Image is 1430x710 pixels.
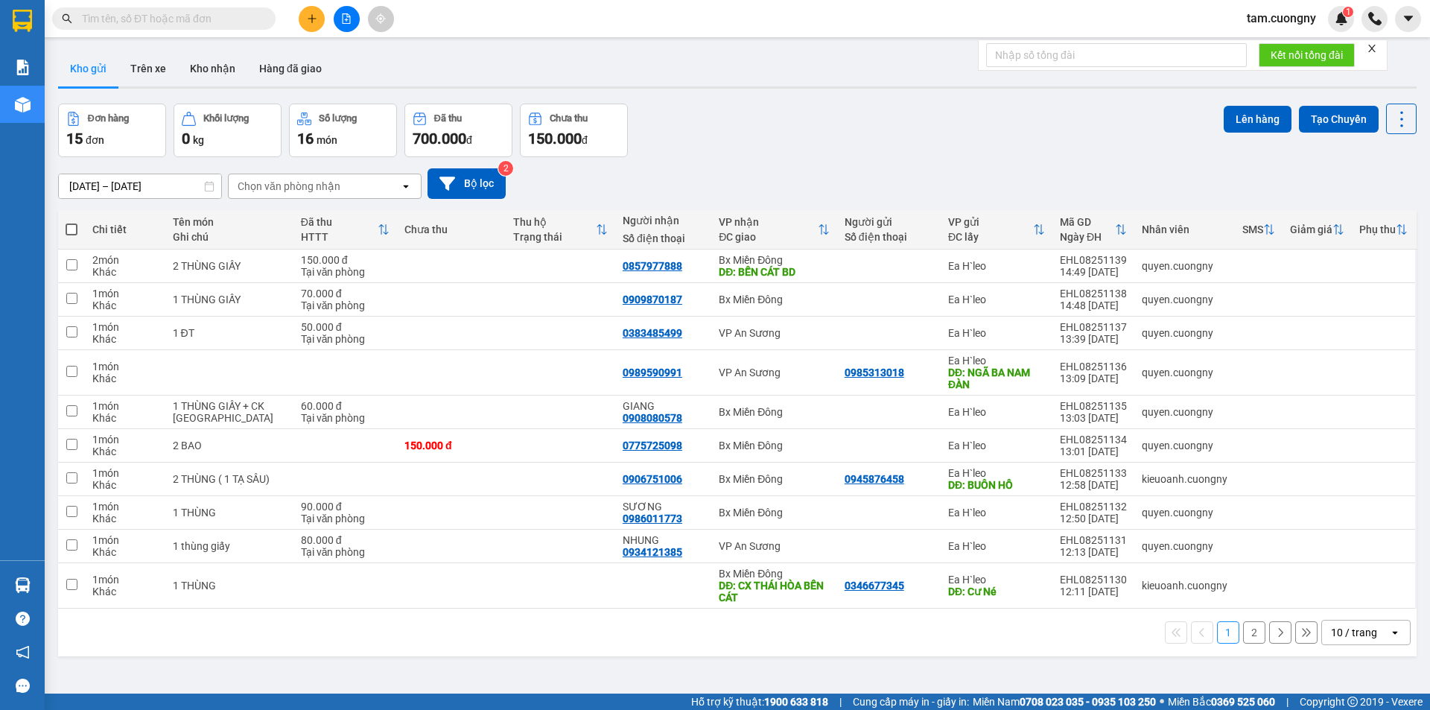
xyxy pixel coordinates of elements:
div: 1 THÙNG [173,507,286,519]
div: Tại văn phòng [301,299,390,311]
button: plus [299,6,325,32]
div: 1 THÙNG GIẤY [173,294,286,305]
div: 80.000 đ [301,534,390,546]
th: Toggle SortBy [1352,210,1415,250]
div: Tại văn phòng [301,333,390,345]
div: Phụ thu [1359,224,1396,235]
button: caret-down [1395,6,1421,32]
div: 70.000 đ [301,288,390,299]
span: Miền Nam [973,694,1156,710]
div: 1 món [92,321,157,333]
div: Tại văn phòng [301,546,390,558]
span: 16 [297,130,314,148]
span: search [62,13,72,24]
span: đơn [86,134,104,146]
span: 700.000 [413,130,466,148]
span: Kết nối tổng đài [1271,47,1343,63]
button: Bộ lọc [428,168,506,199]
sup: 2 [498,161,513,176]
div: Ea H`leo [948,406,1045,418]
div: Ea H`leo [948,294,1045,305]
input: Tìm tên, số ĐT hoặc mã đơn [82,10,258,27]
div: quyen.cuongny [1142,540,1227,552]
span: 1 [1345,7,1350,17]
div: Khác [92,412,157,424]
div: EHL08251138 [1060,288,1127,299]
div: Chưa thu [404,224,499,235]
div: EHL08251137 [1060,321,1127,333]
button: Số lượng16món [289,104,397,157]
button: Đã thu700.000đ [404,104,512,157]
div: quyen.cuongny [1142,327,1227,339]
div: 0857977888 [623,260,682,272]
div: HTTT [301,231,378,243]
div: 2 THÙNG ( 1 TẠ SẦU) [173,473,286,485]
span: đ [466,134,472,146]
div: Bx Miền Đông [719,568,829,580]
div: Nhân viên [1142,224,1227,235]
div: Khác [92,586,157,598]
th: Toggle SortBy [293,210,397,250]
div: EHL08251132 [1060,501,1127,513]
svg: open [400,180,412,192]
div: 90.000 đ [301,501,390,513]
span: close [1367,43,1377,54]
div: Khác [92,373,157,384]
div: 0989590991 [623,367,682,378]
span: | [1286,694,1288,710]
button: Hàng đã giao [247,51,334,86]
div: Khác [92,446,157,457]
div: quyen.cuongny [1142,260,1227,272]
div: EHL08251131 [1060,534,1127,546]
div: Tại văn phòng [301,266,390,278]
div: VP An Sương [719,367,829,378]
th: Toggle SortBy [711,210,836,250]
div: Khác [92,333,157,345]
div: Ea H`leo [948,327,1045,339]
svg: open [1389,627,1401,638]
th: Toggle SortBy [1052,210,1134,250]
div: Chi tiết [92,224,157,235]
div: Ea H`leo [948,540,1045,552]
div: Giảm giá [1290,224,1332,235]
div: 2 BAO [173,440,286,451]
th: Toggle SortBy [506,210,615,250]
strong: 1900 633 818 [764,696,828,708]
strong: 0369 525 060 [1211,696,1275,708]
div: Số lượng [319,113,357,124]
div: 2 món [92,254,157,266]
div: EHL08251135 [1060,400,1127,412]
button: Chưa thu150.000đ [520,104,628,157]
div: 1 món [92,288,157,299]
div: Khác [92,299,157,311]
div: 0346677345 [845,580,904,592]
div: 0986011773 [623,513,682,524]
div: 12:58 [DATE] [1060,479,1127,491]
span: caret-down [1402,12,1415,25]
div: Bx Miền Đông [719,507,829,519]
div: 2 THÙNG GIẤY [173,260,286,272]
div: Người nhận [623,215,704,226]
th: Toggle SortBy [941,210,1052,250]
span: Hỗ trợ kỹ thuật: [691,694,828,710]
span: 0 [182,130,190,148]
div: Mã GD [1060,216,1115,228]
span: đ [582,134,588,146]
sup: 1 [1343,7,1353,17]
div: DĐ: BUÔN HỒ [948,479,1045,491]
div: DĐ: BẾN CÁT BD [719,266,829,278]
div: Khác [92,546,157,558]
div: 0945876458 [845,473,904,485]
div: Chưa thu [550,113,588,124]
div: NHUNG [623,534,704,546]
div: Đơn hàng [88,113,129,124]
strong: 0708 023 035 - 0935 103 250 [1020,696,1156,708]
button: Kho nhận [178,51,247,86]
div: VP An Sương [719,540,829,552]
div: quyen.cuongny [1142,507,1227,519]
button: Kho gửi [58,51,118,86]
div: 1 THÙNG [173,580,286,592]
div: 60.000 đ [301,400,390,412]
div: Tên món [173,216,286,228]
span: tam.cuongny [1235,9,1328,28]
